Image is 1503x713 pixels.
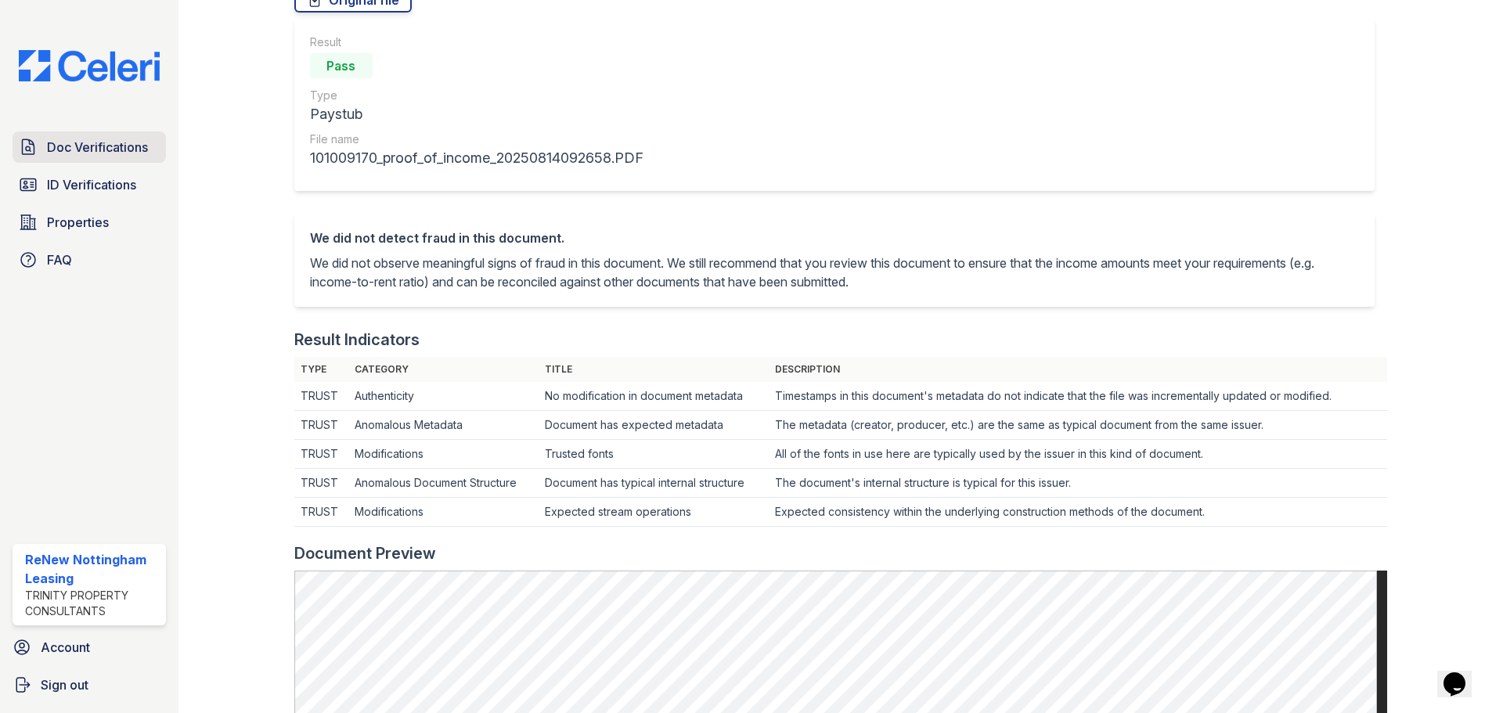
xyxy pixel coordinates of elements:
[348,357,538,382] th: Category
[539,357,769,382] th: Title
[6,669,172,700] a: Sign out
[41,675,88,694] span: Sign out
[6,50,172,81] img: CE_Logo_Blue-a8612792a0a2168367f1c8372b55b34899dd931a85d93a1a3d3e32e68fde9ad4.png
[25,550,160,588] div: ReNew Nottingham Leasing
[47,175,136,194] span: ID Verifications
[310,103,643,125] div: Paystub
[47,213,109,232] span: Properties
[769,382,1387,411] td: Timestamps in this document's metadata do not indicate that the file was incrementally updated or...
[348,469,538,498] td: Anomalous Document Structure
[6,632,172,663] a: Account
[769,440,1387,469] td: All of the fonts in use here are typically used by the issuer in this kind of document.
[348,382,538,411] td: Authenticity
[539,440,769,469] td: Trusted fonts
[294,542,436,564] div: Document Preview
[294,357,349,382] th: Type
[348,440,538,469] td: Modifications
[539,382,769,411] td: No modification in document metadata
[310,34,643,50] div: Result
[13,169,166,200] a: ID Verifications
[310,147,643,169] div: 101009170_proof_of_income_20250814092658.PDF
[769,469,1387,498] td: The document's internal structure is typical for this issuer.
[13,244,166,275] a: FAQ
[25,588,160,619] div: Trinity Property Consultants
[294,498,349,527] td: TRUST
[348,498,538,527] td: Modifications
[539,469,769,498] td: Document has typical internal structure
[1437,650,1487,697] iframe: chat widget
[310,53,373,78] div: Pass
[294,469,349,498] td: TRUST
[769,411,1387,440] td: The metadata (creator, producer, etc.) are the same as typical document from the same issuer.
[539,411,769,440] td: Document has expected metadata
[310,254,1359,291] p: We did not observe meaningful signs of fraud in this document. We still recommend that you review...
[13,131,166,163] a: Doc Verifications
[310,88,643,103] div: Type
[539,498,769,527] td: Expected stream operations
[294,440,349,469] td: TRUST
[47,250,72,269] span: FAQ
[41,638,90,657] span: Account
[294,329,420,351] div: Result Indicators
[13,207,166,238] a: Properties
[310,229,1359,247] div: We did not detect fraud in this document.
[348,411,538,440] td: Anomalous Metadata
[294,382,349,411] td: TRUST
[310,131,643,147] div: File name
[769,357,1387,382] th: Description
[294,411,349,440] td: TRUST
[47,138,148,157] span: Doc Verifications
[769,498,1387,527] td: Expected consistency within the underlying construction methods of the document.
